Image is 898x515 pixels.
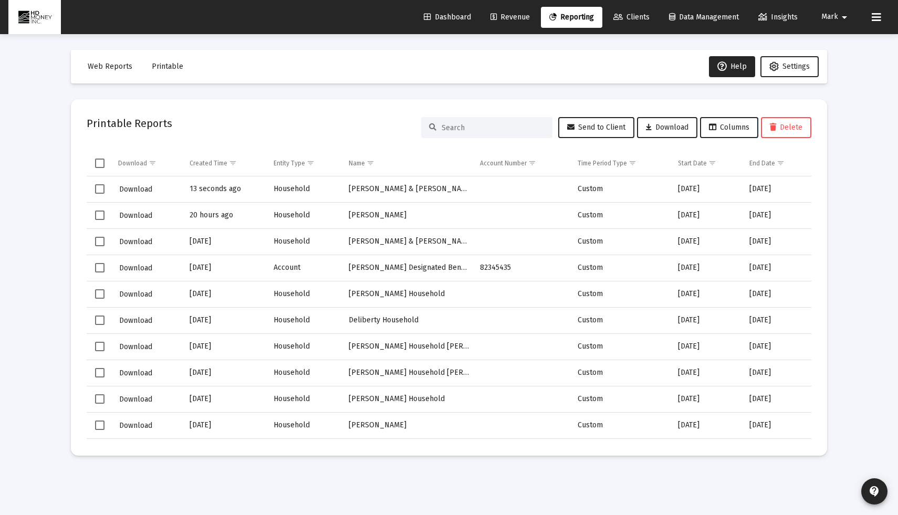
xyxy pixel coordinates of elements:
[343,412,475,438] td: [PERSON_NAME]
[760,56,819,77] button: Settings
[268,281,344,307] td: Household
[343,386,475,412] td: [PERSON_NAME] Household
[88,62,132,71] span: Web Reports
[673,360,744,386] td: [DATE]
[95,316,105,325] div: Select row
[268,438,344,465] td: Household
[572,281,672,307] td: Custom
[268,202,344,228] td: Household
[709,56,755,77] button: Help
[673,307,744,333] td: [DATE]
[343,228,475,255] td: Gonzalez, Domingo & Beth Household
[119,237,152,246] span: Download
[184,307,268,333] td: [DATE]
[367,159,374,167] span: Show filter options for column 'Name'
[809,6,863,27] button: Mark
[673,228,744,255] td: [DATE]
[268,386,344,412] td: Household
[343,176,475,203] td: [PERSON_NAME] & [PERSON_NAME]
[118,159,147,167] div: Download
[119,316,152,325] span: Download
[118,287,153,302] button: Download
[119,421,152,430] span: Download
[184,333,268,360] td: [DATE]
[149,159,156,167] span: Show filter options for column 'Download'
[572,151,672,176] td: Column Time Period Type
[709,123,749,132] span: Columns
[761,117,811,138] button: Delete
[143,56,192,77] button: Printable
[673,386,744,412] td: [DATE]
[673,255,744,281] td: [DATE]
[184,360,268,386] td: [DATE]
[475,255,572,281] td: 82345435
[572,386,672,412] td: Custom
[95,342,105,351] div: Select row
[119,264,152,272] span: Download
[744,333,811,360] td: [DATE]
[782,62,810,71] span: Settings
[744,228,811,255] td: [DATE]
[184,151,268,176] td: Column Created Time
[16,7,53,28] img: Dashboard
[118,365,153,381] button: Download
[119,395,152,404] span: Download
[95,421,105,430] div: Select row
[572,307,672,333] td: Custom
[673,176,744,203] td: [DATE]
[700,117,758,138] button: Columns
[268,228,344,255] td: Household
[424,13,471,22] span: Dashboard
[744,307,811,333] td: [DATE]
[307,159,315,167] span: Show filter options for column 'Entity Type'
[744,386,811,412] td: [DATE]
[572,412,672,438] td: Custom
[95,289,105,299] div: Select row
[673,412,744,438] td: [DATE]
[184,386,268,412] td: [DATE]
[184,438,268,465] td: [DATE]
[708,159,716,167] span: Show filter options for column 'Start Date'
[184,228,268,255] td: [DATE]
[95,237,105,246] div: Select row
[673,151,744,176] td: Column Start Date
[673,438,744,465] td: [DATE]
[750,7,806,28] a: Insights
[629,159,636,167] span: Show filter options for column 'Time Period Type'
[87,151,811,440] div: Data grid
[744,202,811,228] td: [DATE]
[268,412,344,438] td: Household
[268,176,344,203] td: Household
[744,412,811,438] td: [DATE]
[184,255,268,281] td: [DATE]
[268,255,344,281] td: Account
[95,211,105,220] div: Select row
[268,307,344,333] td: Household
[678,159,707,167] div: Start Date
[868,485,881,498] mat-icon: contact_support
[118,313,153,328] button: Download
[744,176,811,203] td: [DATE]
[415,7,479,28] a: Dashboard
[744,281,811,307] td: [DATE]
[669,13,739,22] span: Data Management
[572,438,672,465] td: Custom
[118,339,153,354] button: Download
[268,360,344,386] td: Household
[119,369,152,377] span: Download
[184,202,268,228] td: 20 hours ago
[95,184,105,194] div: Select row
[673,202,744,228] td: [DATE]
[343,151,475,176] td: Column Name
[578,159,627,167] div: Time Period Type
[673,281,744,307] td: [DATE]
[349,159,365,167] div: Name
[95,263,105,272] div: Select row
[541,7,602,28] a: Reporting
[777,159,785,167] span: Show filter options for column 'End Date'
[343,438,475,465] td: [PERSON_NAME] household
[442,123,545,132] input: Search
[268,151,344,176] td: Column Entity Type
[482,7,538,28] a: Revenue
[274,159,305,167] div: Entity Type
